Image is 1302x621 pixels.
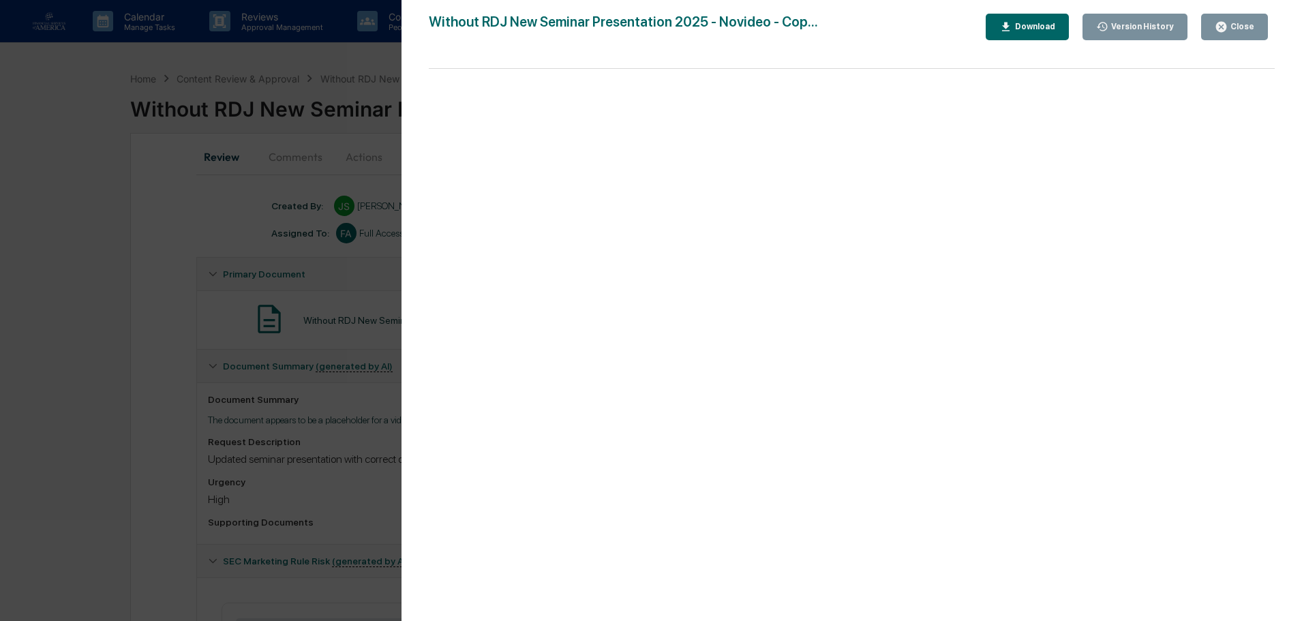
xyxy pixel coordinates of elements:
button: Close [1201,14,1268,40]
div: Download [1012,22,1055,31]
button: Version History [1083,14,1188,40]
button: Download [986,14,1069,40]
div: Close [1228,22,1254,31]
div: Without RDJ New Seminar Presentation 2025 - Novideo - Cop... [429,14,818,40]
div: Version History [1108,22,1174,31]
iframe: Open customer support [1258,576,1295,613]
